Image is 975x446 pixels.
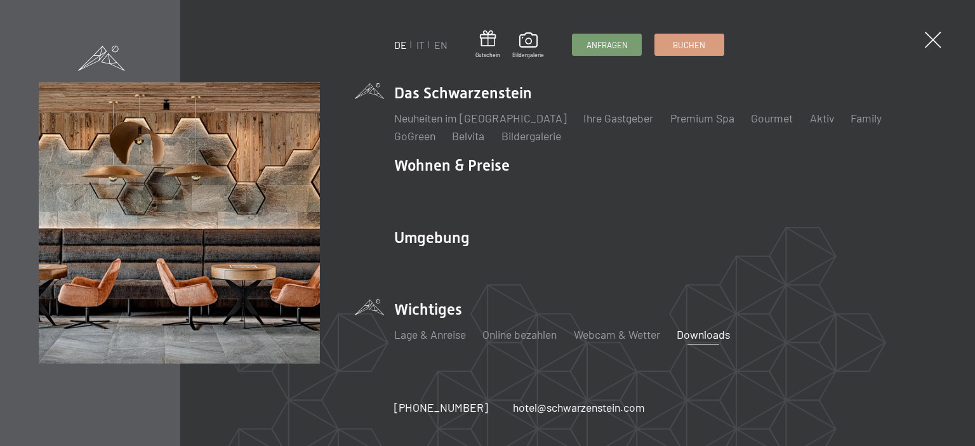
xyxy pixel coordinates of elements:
a: Ihre Gastgeber [583,111,653,125]
a: Bildergalerie [512,32,544,59]
a: IT [416,39,425,51]
a: Belvita [452,129,484,143]
a: Online bezahlen [482,327,557,341]
a: Gutschein [475,30,500,59]
span: Bildergalerie [512,51,544,59]
a: EN [434,39,448,51]
a: Downloads [677,327,730,341]
a: DE [394,39,407,51]
a: Gourmet [751,111,793,125]
a: Lage & Anreise [394,327,466,341]
a: Premium Spa [670,111,734,125]
a: Neuheiten im [GEOGRAPHIC_DATA] [394,111,567,125]
a: Aktiv [810,111,834,125]
a: Buchen [655,34,724,55]
a: Bildergalerie [501,129,561,143]
a: Family [851,111,882,125]
span: Buchen [673,39,705,51]
img: Wellnesshotels - Bar - Spieltische - Kinderunterhaltung [39,82,319,363]
a: [PHONE_NUMBER] [394,400,488,416]
span: Anfragen [587,39,628,51]
a: Webcam & Wetter [574,327,660,341]
span: [PHONE_NUMBER] [394,400,488,414]
a: Anfragen [573,34,641,55]
a: hotel@schwarzenstein.com [513,400,645,416]
a: GoGreen [394,129,435,143]
span: Gutschein [475,51,500,59]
